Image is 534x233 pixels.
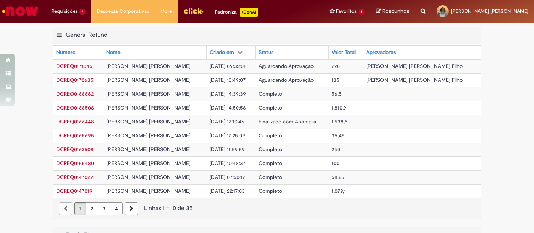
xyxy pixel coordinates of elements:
[110,202,123,215] a: Página 4
[106,104,190,111] span: [PERSON_NAME] [PERSON_NAME]
[336,8,357,15] span: Favoritos
[125,202,138,215] a: Próxima página
[106,63,190,69] span: [PERSON_NAME] [PERSON_NAME]
[56,77,94,83] a: Abrir Registro: DCREQ0170635
[56,160,94,167] a: Abrir Registro: DCREQ0155480
[332,188,346,194] span: 1.079,1
[86,202,98,215] a: Página 2
[53,198,481,219] nav: paginação
[332,90,342,97] span: 56,5
[106,90,190,97] span: [PERSON_NAME] [PERSON_NAME]
[332,104,346,111] span: 1.810,9
[56,188,92,194] span: DCREQ0147019
[51,8,78,15] span: Requisições
[259,90,282,97] span: Completo
[259,118,316,125] span: Finalizado com Anomalia
[332,77,339,83] span: 135
[376,8,409,15] a: Rascunhos
[366,63,463,69] span: [PERSON_NAME] [PERSON_NAME] Filho
[56,104,94,111] a: Abrir Registro: DCREQ0168508
[259,49,273,56] div: Status
[56,90,94,97] span: DCREQ0168662
[240,8,258,17] p: +GenAi
[366,49,396,56] div: Aprovadores
[56,188,92,194] a: Abrir Registro: DCREQ0147019
[259,77,314,83] span: Aguardando Aprovação
[259,188,282,194] span: Completo
[210,90,246,97] span: [DATE] 14:39:39
[382,8,409,15] span: Rascunhos
[56,146,94,153] span: DCREQ0162508
[210,118,244,125] span: [DATE] 17:10:46
[66,31,107,39] h2: General Refund
[56,90,94,97] a: Abrir Registro: DCREQ0168662
[56,174,93,180] a: Abrir Registro: DCREQ0147029
[259,146,282,153] span: Completo
[210,104,246,111] span: [DATE] 14:50:56
[259,63,314,69] span: Aguardando Aprovação
[56,104,94,111] span: DCREQ0168508
[210,49,234,56] div: Criado em
[106,160,190,167] span: [PERSON_NAME] [PERSON_NAME]
[210,132,245,139] span: [DATE] 17:25:09
[59,204,475,213] div: Linhas 1 − 10 de 35
[332,132,345,139] span: 35,45
[358,9,365,15] span: 6
[259,160,282,167] span: Completo
[56,146,94,153] a: Abrir Registro: DCREQ0162508
[56,49,75,56] div: Número
[106,49,121,56] div: Nome
[259,104,282,111] span: Completo
[210,160,246,167] span: [DATE] 10:48:37
[332,174,344,180] span: 58,25
[56,63,92,69] a: Abrir Registro: DCREQ0171045
[332,118,348,125] span: 1.538,5
[259,174,282,180] span: Completo
[56,174,93,180] span: DCREQ0147029
[332,146,340,153] span: 250
[210,77,246,83] span: [DATE] 13:49:07
[215,8,258,17] div: Padroniza
[106,132,190,139] span: [PERSON_NAME] [PERSON_NAME]
[56,118,94,125] a: Abrir Registro: DCREQ0166448
[56,132,94,139] a: Abrir Registro: DCREQ0165695
[210,174,245,180] span: [DATE] 07:50:17
[1,4,39,19] img: ServiceNow
[366,77,463,83] span: [PERSON_NAME] [PERSON_NAME] Filho
[56,77,94,83] span: DCREQ0170635
[106,146,190,153] span: [PERSON_NAME] [PERSON_NAME]
[183,5,204,17] img: click_logo_yellow_360x200.png
[56,31,62,41] button: General Refund Menu de contexto
[98,202,110,215] a: Página 3
[210,63,247,69] span: [DATE] 09:32:08
[106,188,190,194] span: [PERSON_NAME] [PERSON_NAME]
[451,8,528,14] span: [PERSON_NAME] [PERSON_NAME]
[259,132,282,139] span: Completo
[210,188,245,194] span: [DATE] 22:17:03
[210,146,245,153] span: [DATE] 11:59:59
[97,8,149,15] span: Despesas Corporativas
[56,63,92,69] span: DCREQ0171045
[106,118,190,125] span: [PERSON_NAME] [PERSON_NAME]
[56,132,94,139] span: DCREQ0165695
[106,77,190,83] span: [PERSON_NAME] [PERSON_NAME]
[332,160,339,167] span: 100
[74,202,86,215] a: Página 1
[56,160,94,167] span: DCREQ0155480
[332,63,340,69] span: 720
[332,49,356,56] div: Valor Total
[160,8,172,15] span: More
[56,118,94,125] span: DCREQ0166448
[106,174,190,180] span: [PERSON_NAME] [PERSON_NAME]
[79,9,86,15] span: 4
